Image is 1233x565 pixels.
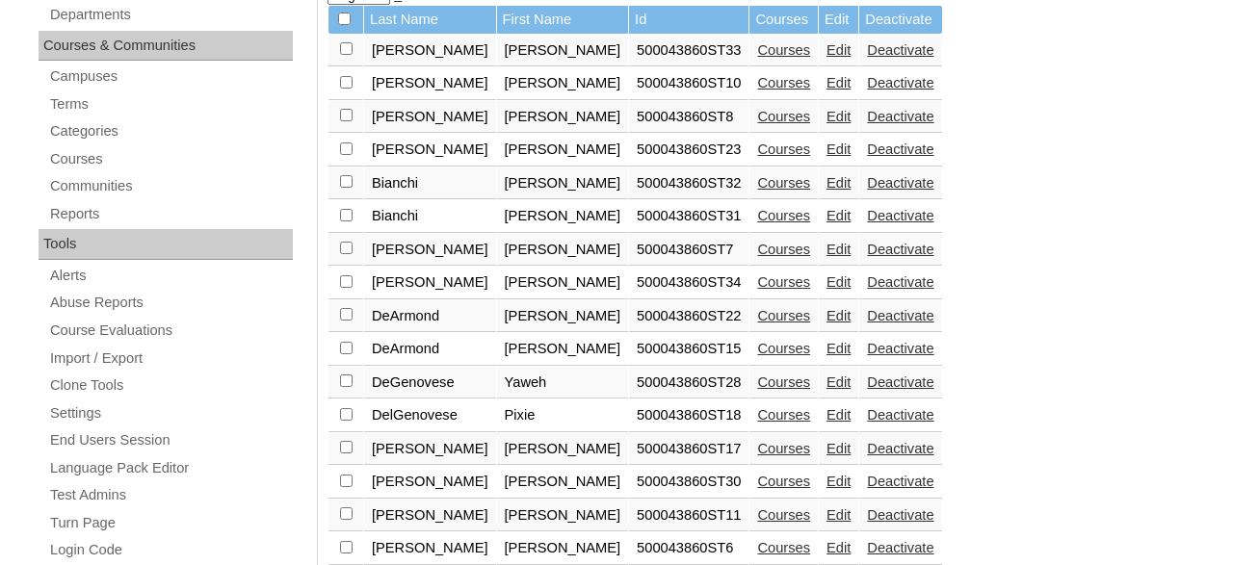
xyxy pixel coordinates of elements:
[757,474,810,489] a: Courses
[749,6,818,34] td: Courses
[826,274,851,290] a: Edit
[497,167,629,200] td: [PERSON_NAME]
[826,109,851,124] a: Edit
[757,507,810,523] a: Courses
[497,466,629,499] td: [PERSON_NAME]
[48,511,293,535] a: Turn Page
[826,75,851,90] a: Edit
[629,466,748,499] td: 500043860ST30
[757,540,810,555] a: Courses
[629,101,748,134] td: 500043860ST8
[757,141,810,157] a: Courses
[757,242,810,257] a: Courses
[364,399,496,432] td: DelGenovese
[48,291,293,315] a: Abuse Reports
[629,134,748,167] td: 500043860ST23
[364,466,496,499] td: [PERSON_NAME]
[826,208,851,223] a: Edit
[629,267,748,299] td: 500043860ST34
[867,109,933,124] a: Deactivate
[48,483,293,507] a: Test Admins
[629,300,748,333] td: 500043860ST22
[826,141,851,157] a: Edit
[629,532,748,565] td: 500043860ST6
[757,441,810,456] a: Courses
[757,407,810,423] a: Courses
[48,428,293,452] a: End Users Session
[867,474,933,489] a: Deactivate
[48,456,293,480] a: Language Pack Editor
[629,500,748,532] td: 500043860ST11
[48,347,293,371] a: Import / Export
[39,229,293,260] div: Tools
[48,538,293,562] a: Login Code
[629,200,748,233] td: 500043860ST31
[826,474,851,489] a: Edit
[364,267,496,299] td: [PERSON_NAME]
[826,341,851,356] a: Edit
[757,109,810,124] a: Courses
[48,147,293,171] a: Courses
[497,367,629,399] td: Yaweh
[757,274,810,290] a: Courses
[867,308,933,323] a: Deactivate
[364,532,496,565] td: [PERSON_NAME]
[826,441,851,456] a: Edit
[364,433,496,466] td: [PERSON_NAME]
[497,399,629,432] td: Pixie
[497,500,629,532] td: [PERSON_NAME]
[48,319,293,343] a: Course Evaluations
[497,300,629,333] td: [PERSON_NAME]
[39,31,293,62] div: Courses & Communities
[757,208,810,223] a: Courses
[867,507,933,523] a: Deactivate
[629,433,748,466] td: 500043860ST17
[48,119,293,143] a: Categories
[497,267,629,299] td: [PERSON_NAME]
[48,92,293,116] a: Terms
[364,234,496,267] td: [PERSON_NAME]
[826,540,851,555] a: Edit
[826,308,851,323] a: Edit
[364,6,496,34] td: Last Name
[629,234,748,267] td: 500043860ST7
[757,308,810,323] a: Courses
[497,35,629,67] td: [PERSON_NAME]
[867,141,933,157] a: Deactivate
[826,175,851,191] a: Edit
[757,374,810,390] a: Courses
[364,67,496,100] td: [PERSON_NAME]
[867,341,933,356] a: Deactivate
[364,134,496,167] td: [PERSON_NAME]
[629,6,748,34] td: Id
[48,264,293,288] a: Alerts
[629,167,748,200] td: 500043860ST32
[826,374,851,390] a: Edit
[867,42,933,58] a: Deactivate
[48,64,293,89] a: Campuses
[867,407,933,423] a: Deactivate
[364,35,496,67] td: [PERSON_NAME]
[867,274,933,290] a: Deactivate
[497,200,629,233] td: [PERSON_NAME]
[497,134,629,167] td: [PERSON_NAME]
[757,175,810,191] a: Courses
[364,500,496,532] td: [PERSON_NAME]
[629,67,748,100] td: 500043860ST10
[48,373,293,398] a: Clone Tools
[826,507,851,523] a: Edit
[497,433,629,466] td: [PERSON_NAME]
[826,407,851,423] a: Edit
[364,167,496,200] td: Bianchi
[497,333,629,366] td: [PERSON_NAME]
[826,242,851,257] a: Edit
[629,333,748,366] td: 500043860ST15
[867,374,933,390] a: Deactivate
[819,6,858,34] td: Edit
[867,242,933,257] a: Deactivate
[48,401,293,425] a: Settings
[497,532,629,565] td: [PERSON_NAME]
[497,101,629,134] td: [PERSON_NAME]
[757,341,810,356] a: Courses
[859,6,941,34] td: Deactivate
